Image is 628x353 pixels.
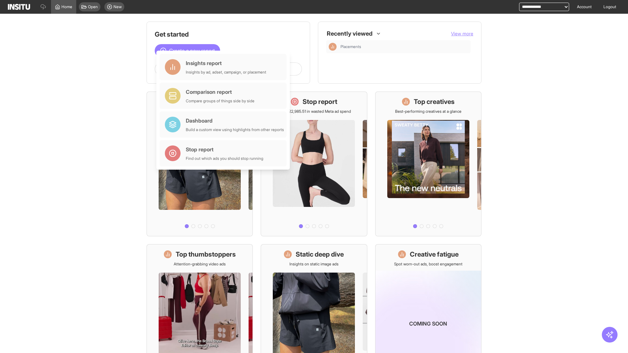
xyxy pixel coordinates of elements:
[451,30,473,37] button: View more
[340,44,468,49] span: Placements
[395,109,462,114] p: Best-performing creatives at a glance
[61,4,72,9] span: Home
[340,44,361,49] span: Placements
[186,98,254,104] div: Compare groups of things side by side
[261,92,367,236] a: Stop reportSave £22,985.51 in wasted Meta ad spend
[277,109,351,114] p: Save £22,985.51 in wasted Meta ad spend
[186,127,284,132] div: Build a custom view using highlights from other reports
[303,97,337,106] h1: Stop report
[186,70,266,75] div: Insights by ad, adset, campaign, or placement
[174,261,226,267] p: Attention-grabbing video ads
[186,88,254,96] div: Comparison report
[289,261,339,267] p: Insights on static image ads
[8,4,30,10] img: Logo
[451,31,473,36] span: View more
[155,30,302,39] h1: Get started
[329,43,337,51] div: Insights
[88,4,98,9] span: Open
[296,250,344,259] h1: Static deep dive
[186,156,263,161] div: Find out which ads you should stop running
[186,59,266,67] div: Insights report
[186,145,263,153] div: Stop report
[176,250,236,259] h1: Top thumbstoppers
[113,4,122,9] span: New
[155,44,220,57] button: Create a new report
[414,97,455,106] h1: Top creatives
[375,92,481,236] a: Top creativesBest-performing creatives at a glance
[147,92,253,236] a: What's live nowSee all active ads instantly
[186,117,284,125] div: Dashboard
[169,47,215,55] span: Create a new report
